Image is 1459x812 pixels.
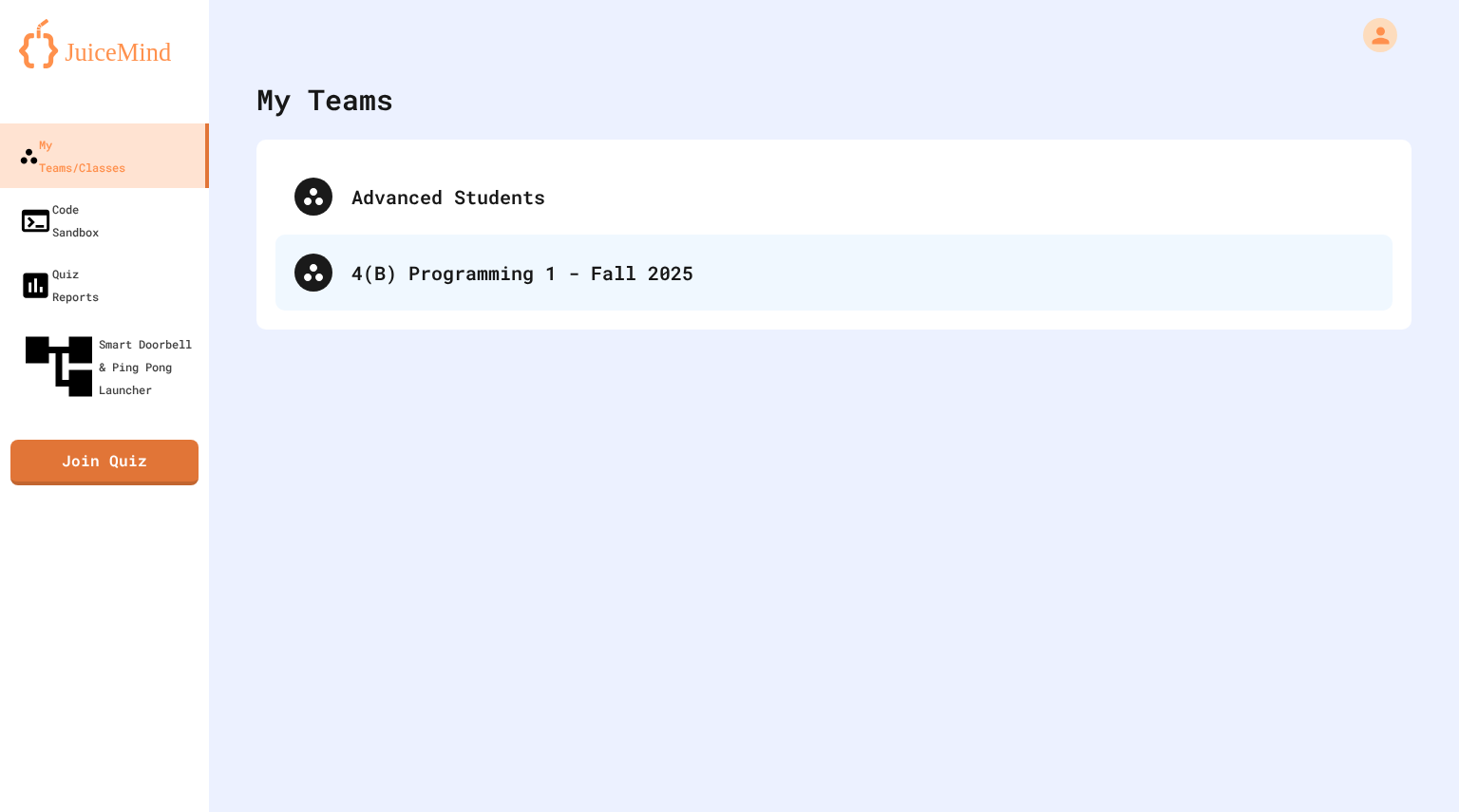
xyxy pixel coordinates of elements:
div: 4(B) Programming 1 - Fall 2025 [275,235,1393,311]
div: Quiz Reports [19,262,99,308]
div: Smart Doorbell & Ping Pong Launcher [19,327,201,406]
div: Advanced Students [275,159,1393,235]
img: logo-orange.svg [19,19,190,68]
div: My Teams/Classes [19,133,125,179]
div: My Account [1343,13,1402,57]
a: Join Quiz [10,440,199,485]
div: 4(B) Programming 1 - Fall 2025 [351,258,1374,287]
div: My Teams [256,78,393,121]
div: Code Sandbox [19,198,99,243]
div: Advanced Students [351,182,1374,211]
